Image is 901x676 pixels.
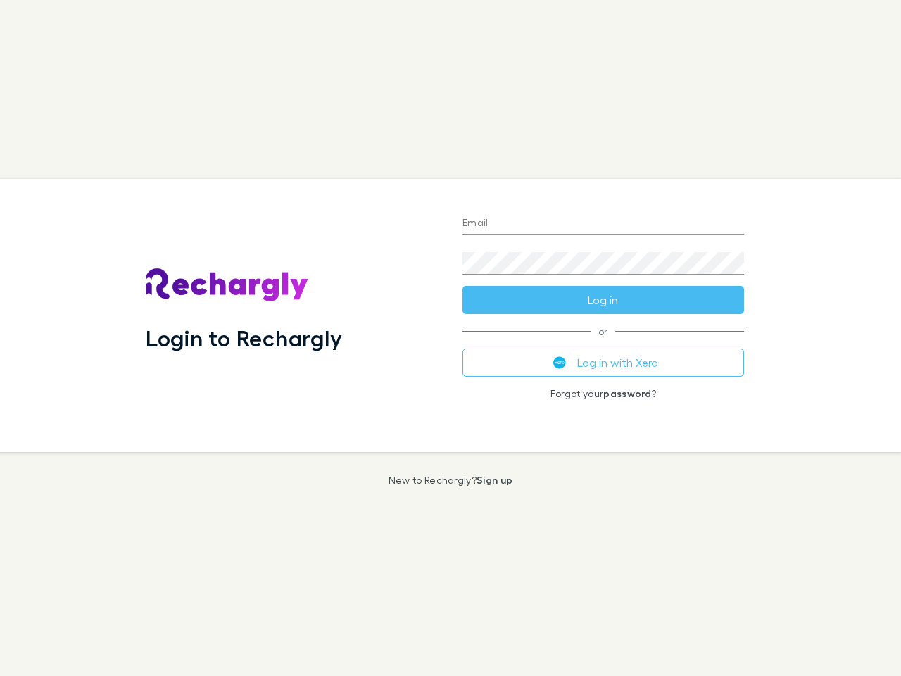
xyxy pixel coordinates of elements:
h1: Login to Rechargly [146,325,342,351]
button: Log in [462,286,744,314]
p: New to Rechargly? [389,475,513,486]
img: Rechargly's Logo [146,268,309,302]
a: Sign up [477,474,512,486]
a: password [603,387,651,399]
p: Forgot your ? [462,388,744,399]
button: Log in with Xero [462,349,744,377]
span: or [462,331,744,332]
img: Xero's logo [553,356,566,369]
